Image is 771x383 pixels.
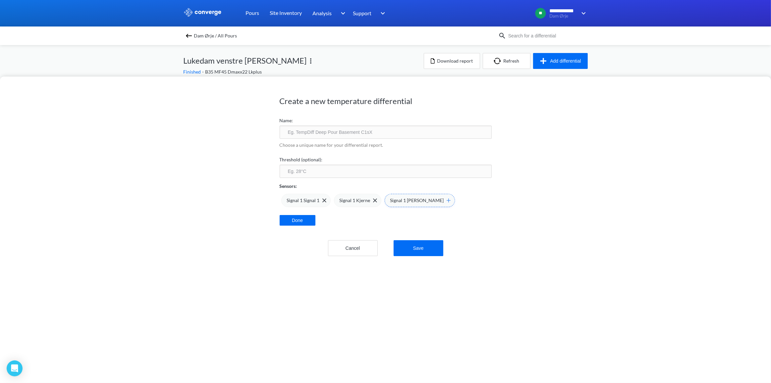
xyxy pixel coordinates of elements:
p: Choose a unique name for your differential report. [280,141,492,149]
img: close-icon.svg [373,198,377,202]
h1: Create a new temperature differential [280,96,492,106]
img: backspace.svg [185,32,193,40]
span: Support [353,9,372,17]
p: Sensors: [280,183,297,190]
label: Threshold (optional): [280,156,492,163]
button: Save [394,240,443,256]
span: Dam Ørje [549,14,577,19]
span: Dam Ørje / All Pours [194,31,237,40]
img: logo_ewhite.svg [184,8,222,17]
span: Analysis [313,9,332,17]
input: Eg. 28°C [280,165,492,178]
span: Signal 1 Signal 1 [287,197,320,204]
img: close-icon.svg [322,198,326,202]
div: Open Intercom Messenger [7,360,23,376]
input: Eg. TempDiff Deep Pour Basement C1sX [280,126,492,139]
img: downArrow.svg [577,9,588,17]
img: downArrow.svg [336,9,347,17]
img: hover-plus-icon.svg [447,198,451,202]
span: Signal 1 [PERSON_NAME] [390,197,444,204]
img: icon-search.svg [498,32,506,40]
input: Search for a differential [506,32,586,39]
button: Cancel [328,240,378,256]
button: Done [280,215,315,226]
label: Name: [280,117,492,124]
img: downArrow.svg [376,9,387,17]
span: Signal 1 Kjerne [340,197,370,204]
